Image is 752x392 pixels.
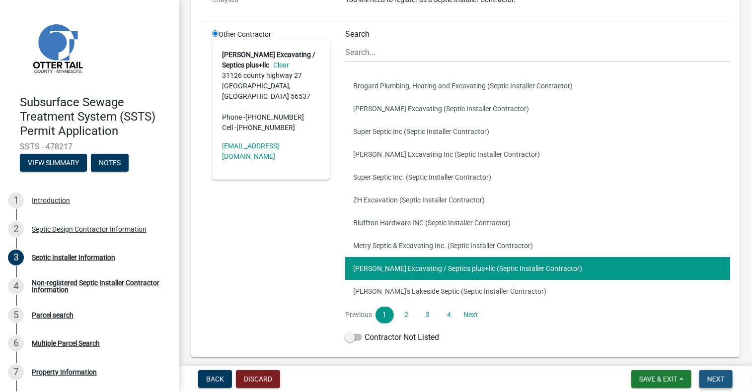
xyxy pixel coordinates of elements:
[222,50,320,133] address: 31126 county highway 27 [GEOGRAPHIC_DATA], [GEOGRAPHIC_DATA] 56537
[206,375,224,383] span: Back
[8,364,24,380] div: 7
[631,370,691,388] button: Save & Exit
[236,124,295,131] span: [PHONE_NUMBER]
[222,142,279,160] a: [EMAIL_ADDRESS][DOMAIN_NAME]
[236,370,280,388] button: Discard
[222,124,236,131] abbr: Cell -
[32,312,74,319] div: Parcel search
[345,30,370,38] label: Search
[20,154,87,172] button: View Summary
[32,226,147,233] div: Septic Design Contractor Information
[462,307,480,324] a: Next
[269,61,289,69] a: Clear
[345,234,730,257] button: Metry Septic & Excavating Inc. (Septic Installer Contractor)
[222,51,315,69] strong: [PERSON_NAME] Excavating / Septics plus+llc
[639,375,677,383] span: Save & Exit
[345,42,730,63] input: Search...
[699,370,733,388] button: Next
[20,95,171,138] h4: Subsurface Sewage Treatment System (SSTS) Permit Application
[345,143,730,166] button: [PERSON_NAME] Excavating Inc (Septic Installer Contractor)
[32,369,97,376] div: Property Information
[20,160,87,168] wm-modal-confirm: Summary
[32,340,100,347] div: Multiple Parcel Search
[222,113,245,121] abbr: Phone -
[345,74,730,97] button: Brogard Plumbing, Heating and Excavating (Septic Installer Contractor)
[419,307,437,324] a: 3
[20,142,159,151] span: SSTS - 478217
[91,160,129,168] wm-modal-confirm: Notes
[32,279,163,293] div: Non-registered Septic Installer Contractor Information
[345,280,730,303] button: [PERSON_NAME]'s Lakeside Septic (Septic Installer Contractor)
[345,211,730,234] button: Bluffton Hardware INC (Septic Installer Contractor)
[20,10,94,85] img: Otter Tail County, Minnesota
[345,257,730,280] button: [PERSON_NAME] Excavating / Septics plus+llc (Septic Installer Contractor)
[8,193,24,208] div: 1
[245,113,304,121] span: [PHONE_NUMBER]
[345,166,730,189] button: Super Septic Inc. (Septic Installer Contractor)
[8,250,24,265] div: 3
[345,120,730,143] button: Super Septic Inc (Septic Installer Contractor)
[8,221,24,237] div: 2
[345,189,730,211] button: ZH Excavation (Septic Installer Contractor)
[32,254,115,261] div: Septic Installer Information
[345,331,439,343] label: Contractor Not Listed
[198,370,232,388] button: Back
[91,154,129,172] button: Notes
[8,335,24,351] div: 6
[707,375,725,383] span: Next
[345,307,730,324] nav: Page navigation
[397,307,415,324] a: 2
[376,307,393,324] a: 1
[8,278,24,294] div: 4
[8,307,24,323] div: 5
[205,29,338,347] div: Other Contractor
[32,197,70,204] div: Introduction
[440,307,458,324] a: 4
[345,97,730,120] button: [PERSON_NAME] Excavating (Septic Installer Contractor)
